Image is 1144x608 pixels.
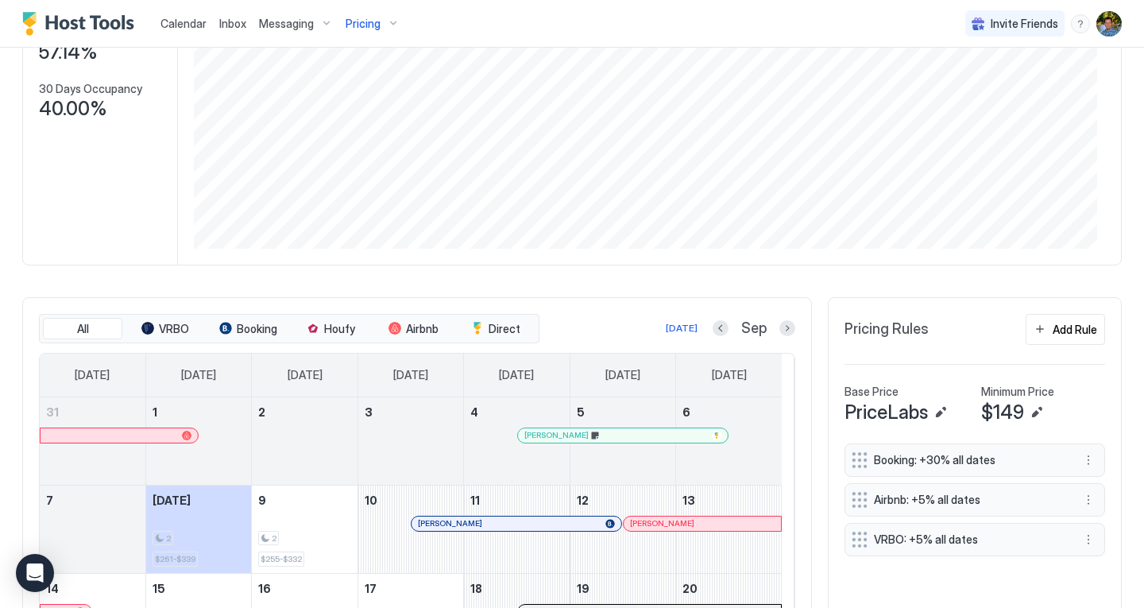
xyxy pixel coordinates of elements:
[456,318,535,340] button: Direct
[676,574,782,603] a: September 20, 2025
[39,314,539,344] div: tab-group
[39,41,98,64] span: 57.14%
[418,518,615,529] div: [PERSON_NAME]
[145,485,251,573] td: September 8, 2025
[464,397,569,427] a: September 4, 2025
[365,582,377,595] span: 17
[258,405,265,419] span: 2
[696,354,763,397] a: Saturday
[160,15,207,32] a: Calendar
[46,494,53,507] span: 7
[39,82,142,96] span: 30 Days Occupancy
[59,354,126,397] a: Sunday
[524,430,589,440] span: [PERSON_NAME]
[630,518,694,529] span: [PERSON_NAME]
[676,397,782,427] a: September 6, 2025
[499,368,534,382] span: [DATE]
[570,397,675,486] td: September 5, 2025
[77,322,89,336] span: All
[666,321,698,335] div: [DATE]
[676,485,782,573] td: September 13, 2025
[358,486,463,515] a: September 10, 2025
[991,17,1058,31] span: Invite Friends
[39,97,107,121] span: 40.00%
[570,574,675,603] a: September 19, 2025
[1079,451,1098,470] div: menu
[208,318,288,340] button: Booking
[153,494,191,507] span: [DATE]
[219,17,246,30] span: Inbox
[1096,11,1122,37] div: User profile
[252,485,357,573] td: September 9, 2025
[16,554,54,592] div: Open Intercom Messenger
[713,320,729,336] button: Previous month
[570,485,675,573] td: September 12, 2025
[682,405,690,419] span: 6
[1026,314,1105,345] button: Add Rule
[874,532,1063,547] span: VRBO: +5% all dates
[676,397,782,486] td: September 6, 2025
[1079,490,1098,509] div: menu
[418,518,482,529] span: [PERSON_NAME]
[365,405,373,419] span: 3
[40,486,145,515] a: September 7, 2025
[43,318,122,340] button: All
[358,574,463,603] a: September 17, 2025
[291,318,370,340] button: Houfy
[252,486,357,515] a: September 9, 2025
[346,17,381,31] span: Pricing
[252,574,357,603] a: September 16, 2025
[358,397,463,427] a: September 3, 2025
[464,485,570,573] td: September 11, 2025
[22,12,141,36] a: Host Tools Logo
[524,430,722,440] div: [PERSON_NAME]
[489,322,520,336] span: Direct
[1079,490,1098,509] button: More options
[160,17,207,30] span: Calendar
[166,533,171,544] span: 2
[570,486,675,515] a: September 12, 2025
[779,320,795,336] button: Next month
[470,582,482,595] span: 18
[153,582,165,595] span: 15
[981,401,1024,424] span: $149
[377,354,444,397] a: Wednesday
[1079,530,1098,549] button: More options
[181,368,216,382] span: [DATE]
[357,485,463,573] td: September 10, 2025
[470,494,480,507] span: 11
[146,397,251,427] a: September 1, 2025
[577,582,589,595] span: 19
[40,397,145,486] td: August 31, 2025
[1027,403,1046,422] button: Edit
[40,485,145,573] td: September 7, 2025
[46,405,59,419] span: 31
[1053,321,1097,338] div: Add Rule
[237,322,277,336] span: Booking
[272,354,338,397] a: Tuesday
[931,403,950,422] button: Edit
[682,494,695,507] span: 13
[324,322,355,336] span: Houfy
[252,397,357,486] td: September 2, 2025
[357,397,463,486] td: September 3, 2025
[874,453,1063,467] span: Booking: +30% all dates
[981,385,1054,399] span: Minimum Price
[682,582,698,595] span: 20
[577,494,589,507] span: 12
[261,554,302,564] span: $255-$332
[145,397,251,486] td: September 1, 2025
[1079,530,1098,549] div: menu
[259,17,314,31] span: Messaging
[874,493,1063,507] span: Airbnb: +5% all dates
[146,486,251,515] a: September 8, 2025
[46,582,59,595] span: 14
[1071,14,1090,33] div: menu
[153,405,157,419] span: 1
[219,15,246,32] a: Inbox
[741,319,767,338] span: Sep
[252,397,357,427] a: September 2, 2025
[155,554,195,564] span: $261-$339
[605,368,640,382] span: [DATE]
